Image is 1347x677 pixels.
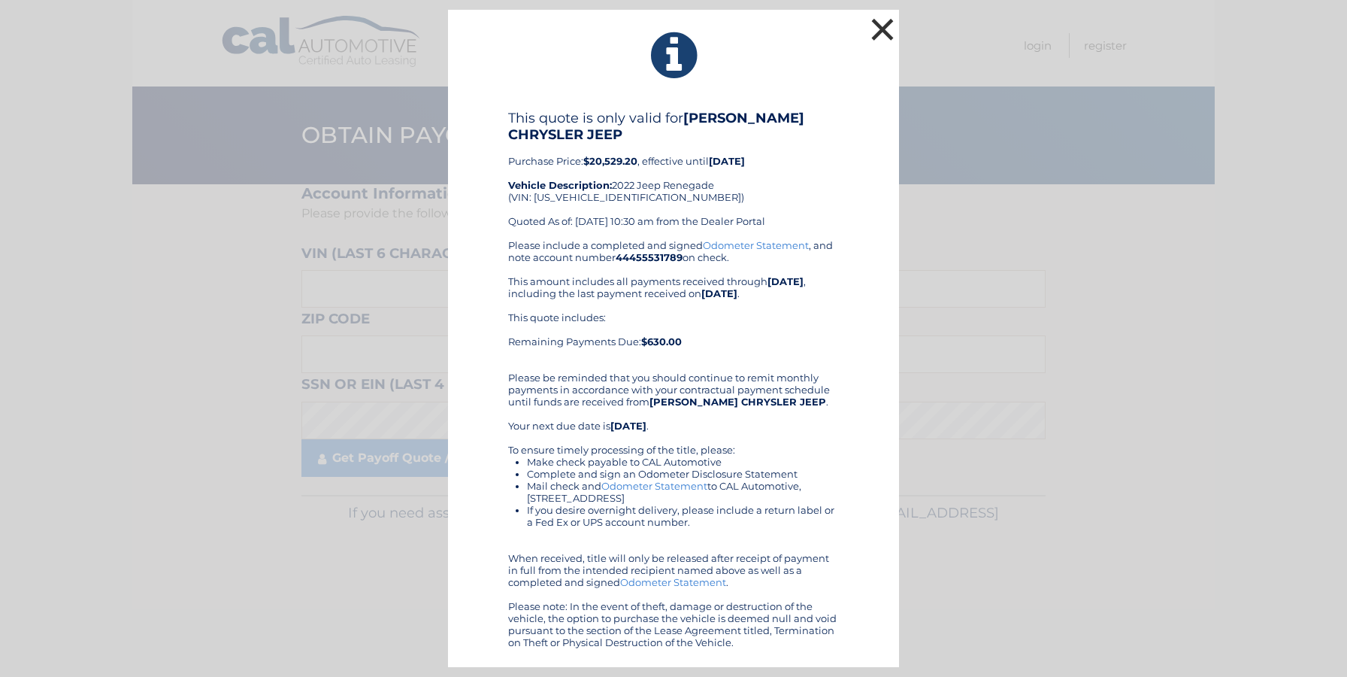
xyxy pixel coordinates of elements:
b: [PERSON_NAME] CHRYSLER JEEP [508,110,804,143]
div: This quote includes: Remaining Payments Due: [508,311,839,360]
li: Complete and sign an Odometer Disclosure Statement [527,468,839,480]
div: Please include a completed and signed , and note account number on check. This amount includes al... [508,239,839,648]
b: [DATE] [701,287,737,299]
b: [PERSON_NAME] CHRYSLER JEEP [649,396,826,408]
strong: Vehicle Description: [508,179,612,191]
b: [DATE] [709,155,745,167]
li: Mail check and to CAL Automotive, [STREET_ADDRESS] [527,480,839,504]
b: [DATE] [610,420,646,432]
h4: This quote is only valid for [508,110,839,143]
div: Purchase Price: , effective until 2022 Jeep Renegade (VIN: [US_VEHICLE_IDENTIFICATION_NUMBER]) Qu... [508,110,839,239]
a: Odometer Statement [703,239,809,251]
a: Odometer Statement [601,480,707,492]
button: × [867,14,897,44]
b: $20,529.20 [583,155,637,167]
b: [DATE] [767,275,804,287]
b: 44455531789 [616,251,683,263]
a: Odometer Statement [620,576,726,588]
li: If you desire overnight delivery, please include a return label or a Fed Ex or UPS account number. [527,504,839,528]
b: $630.00 [641,335,682,348]
li: Make check payable to CAL Automotive [527,456,839,468]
